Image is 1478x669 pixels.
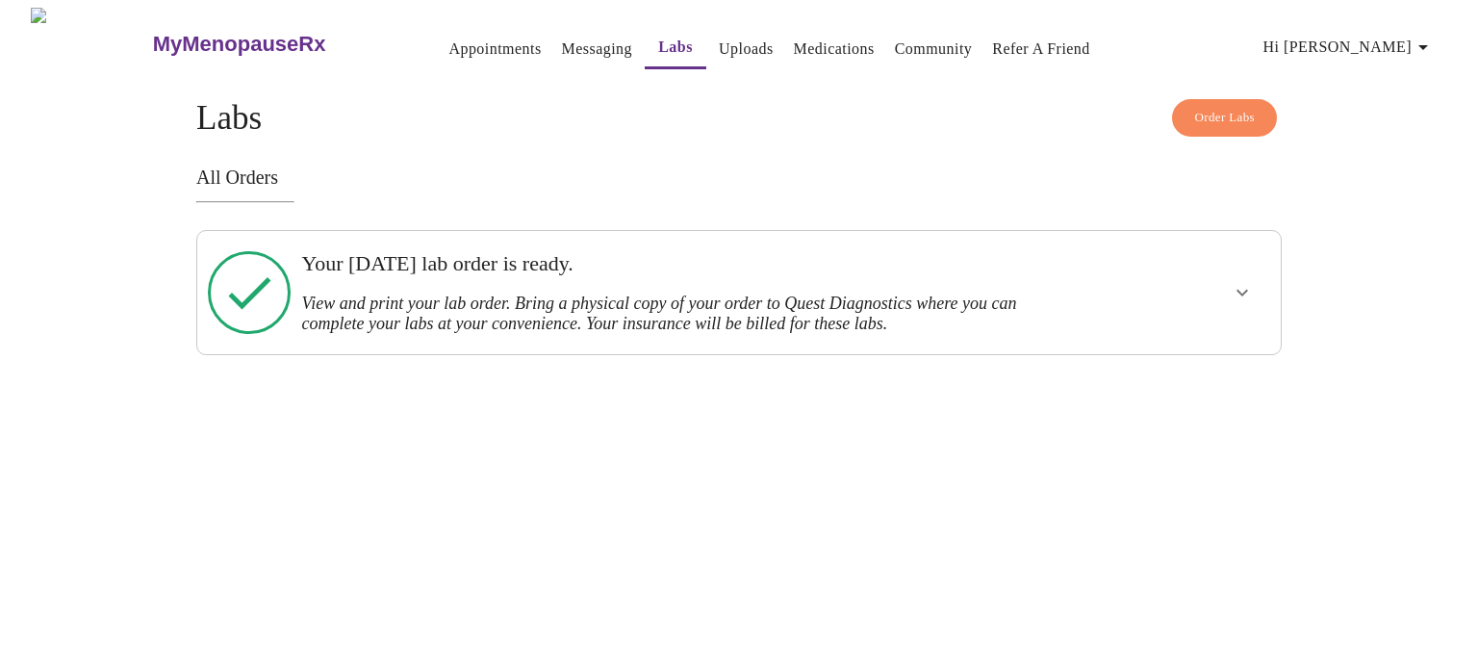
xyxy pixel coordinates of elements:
h3: MyMenopauseRx [153,32,326,57]
button: Uploads [711,30,781,68]
span: Order Labs [1194,107,1255,129]
button: Order Labs [1172,99,1277,137]
h3: All Orders [196,167,1282,189]
a: Uploads [719,36,774,63]
button: show more [1219,270,1265,316]
a: Medications [794,36,875,63]
span: Hi [PERSON_NAME] [1263,34,1435,61]
h4: Labs [196,99,1282,138]
a: Refer a Friend [992,36,1090,63]
a: Appointments [448,36,541,63]
a: Labs [658,34,693,61]
img: MyMenopauseRx Logo [31,8,150,80]
a: Community [895,36,973,63]
h3: Your [DATE] lab order is ready. [301,251,1072,276]
h3: View and print your lab order. Bring a physical copy of your order to Quest Diagnostics where you... [301,294,1072,334]
button: Hi [PERSON_NAME] [1256,28,1442,66]
a: MyMenopauseRx [150,11,402,78]
button: Messaging [554,30,640,68]
button: Appointments [441,30,548,68]
button: Refer a Friend [984,30,1098,68]
button: Medications [786,30,882,68]
button: Labs [645,28,706,69]
a: Messaging [562,36,632,63]
button: Community [887,30,981,68]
